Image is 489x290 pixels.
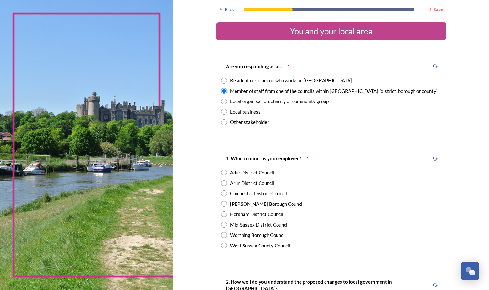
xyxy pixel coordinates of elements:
[461,262,479,280] button: Open Chat
[230,169,274,176] div: Adur District Council
[230,118,269,126] div: Other stakeholder
[226,156,301,161] strong: 1. Which council is your employer?
[219,25,444,37] div: You and your local area
[226,63,282,69] strong: Are you responding as a....
[433,6,443,12] strong: Save
[230,211,283,218] div: Horsham District Council
[230,108,261,116] div: Local business
[230,200,304,208] div: [PERSON_NAME] Borough Council
[225,6,234,12] span: Back
[230,180,274,187] div: Arun District Council
[230,231,286,239] div: Worthing Borough Council
[230,77,352,84] div: Resident or someone who works in [GEOGRAPHIC_DATA]
[230,242,290,249] div: West Sussex County Council
[230,87,438,95] div: Member of staff from one of the councils within [GEOGRAPHIC_DATA] (district, borough or county)
[230,190,287,197] div: Chichester District Council
[230,98,329,105] div: Local organisation, charity or community group
[230,221,289,229] div: Mid-Sussex District Council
